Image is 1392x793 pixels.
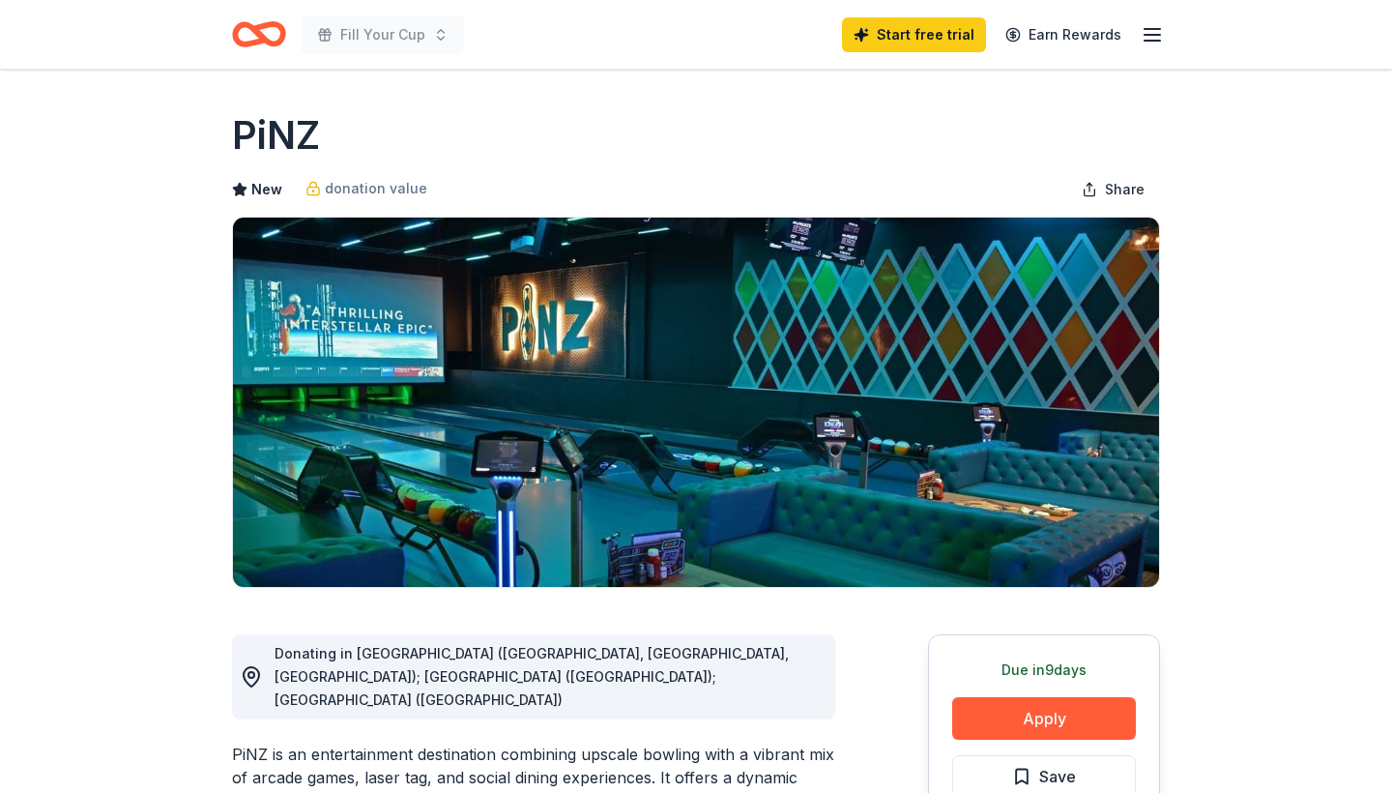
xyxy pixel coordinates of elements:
button: Share [1066,170,1160,209]
span: New [251,178,282,201]
button: Apply [952,697,1136,740]
a: Start free trial [842,17,986,52]
span: Share [1105,178,1145,201]
span: Save [1039,764,1076,789]
span: Fill Your Cup [340,23,425,46]
a: Home [232,12,286,57]
span: Donating in [GEOGRAPHIC_DATA] ([GEOGRAPHIC_DATA], [GEOGRAPHIC_DATA], [GEOGRAPHIC_DATA]); [GEOGRAP... [275,645,789,708]
img: Image for PiNZ [233,218,1159,587]
div: Due in 9 days [952,659,1136,682]
a: donation value [305,177,427,200]
span: donation value [325,177,427,200]
button: Fill Your Cup [302,15,464,54]
a: Earn Rewards [994,17,1133,52]
h1: PiNZ [232,108,320,162]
